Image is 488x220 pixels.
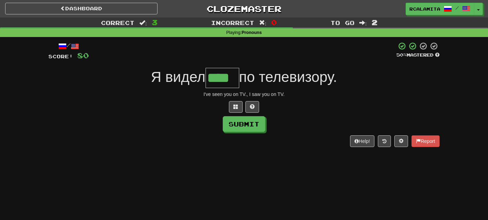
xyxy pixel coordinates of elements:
span: 2 [372,18,377,26]
a: rcalamita / [406,3,474,15]
div: / [48,42,89,50]
button: Single letter hint - you only get 1 per sentence and score half the points! alt+h [245,101,259,113]
button: Report [411,135,440,147]
span: Correct [101,19,135,26]
span: / [455,5,459,10]
a: Clozemaster [168,3,320,15]
span: : [359,20,367,26]
span: : [139,20,147,26]
span: по телевизору. [239,69,337,85]
strong: Pronouns [242,30,262,35]
span: 50 % [396,52,407,58]
span: : [259,20,267,26]
button: Switch sentence to multiple choice alt+p [229,101,243,113]
span: rcalamita [409,6,440,12]
span: Я видел [151,69,206,85]
button: Submit [223,116,265,132]
button: Help! [350,135,374,147]
span: Incorrect [211,19,254,26]
span: Score: [48,53,73,59]
a: Dashboard [5,3,158,14]
span: 0 [271,18,277,26]
div: I've seen you on TV., I saw you on TV. [48,91,440,98]
span: To go [330,19,355,26]
button: Round history (alt+y) [378,135,391,147]
div: Mastered [396,52,440,58]
span: 3 [152,18,158,26]
span: 80 [77,51,89,60]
